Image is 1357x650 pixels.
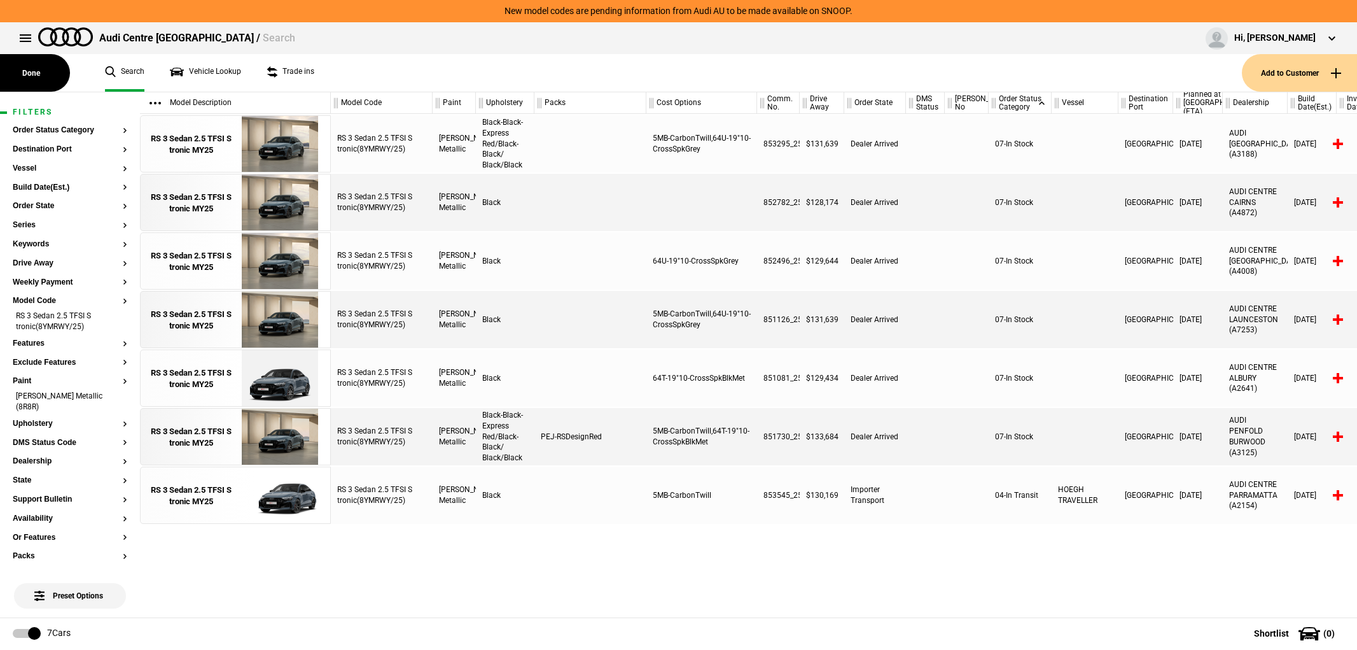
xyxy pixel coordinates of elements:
[757,291,800,348] div: 851126_25
[13,476,127,495] section: State
[13,297,127,339] section: Model CodeRS 3 Sedan 2.5 TFSI S tronic(8YMRWY/25)
[13,108,127,117] h1: Filters
[800,232,844,290] div: $129,644
[1173,115,1223,173] div: [DATE]
[13,457,127,466] button: Dealership
[1173,408,1223,465] div: [DATE]
[800,408,844,465] div: $133,684
[147,309,235,332] div: RS 3 Sedan 2.5 TFSI S tronic MY25
[1118,92,1173,114] div: Destination Port
[1223,291,1288,348] div: AUDI CENTRE LAUNCESTON (A7253)
[844,232,906,290] div: Dealer Arrived
[13,164,127,173] button: Vessel
[331,92,432,114] div: Model Code
[1118,467,1173,524] div: [GEOGRAPHIC_DATA]
[147,192,235,215] div: RS 3 Sedan 2.5 TFSI S tronic MY25
[844,408,906,465] div: Dealer Arrived
[13,358,127,378] section: Exclude Features
[38,27,93,46] img: audi.png
[13,164,127,183] section: Vessel
[147,409,235,466] a: RS 3 Sedan 2.5 TFSI S tronic MY25
[476,115,534,173] div: Black-Black-Express Red/Black-Black/ Black/Black
[147,116,235,173] a: RS 3 Sedan 2.5 TFSI S tronic MY25
[1288,115,1337,173] div: [DATE]
[37,576,103,600] span: Preset Options
[147,467,235,525] a: RS 3 Sedan 2.5 TFSI S tronic MY25
[147,133,235,156] div: RS 3 Sedan 2.5 TFSI S tronic MY25
[147,350,235,407] a: RS 3 Sedan 2.5 TFSI S tronic MY25
[476,232,534,290] div: Black
[1173,174,1223,231] div: [DATE]
[844,115,906,173] div: Dealer Arrived
[1173,350,1223,407] div: [DATE]
[13,514,127,533] section: Availability
[1323,629,1335,638] span: ( 0 )
[1118,115,1173,173] div: [GEOGRAPHIC_DATA]
[140,92,330,114] div: Model Description
[13,278,127,297] section: Weekly Payment
[13,457,127,476] section: Dealership
[844,467,906,524] div: Importer Transport
[235,292,324,349] img: Audi_8YMRWY_25_QH_8R8R_5MB_64U_(Nadin:_5MB_64U_C48)_ext.png
[844,350,906,407] div: Dealer Arrived
[1118,408,1173,465] div: [GEOGRAPHIC_DATA]
[235,409,324,466] img: Audi_8YMRWY_25_TG_8R8R_5MB_PEJ_64T_(Nadin:_5MB_64T_C48_PEJ)_ext.png
[757,350,800,407] div: 851081_25
[1223,92,1287,114] div: Dealership
[47,627,71,640] div: 7 Cars
[476,467,534,524] div: Black
[757,115,800,173] div: 853295_25
[989,232,1052,290] div: 07-In Stock
[99,31,295,45] div: Audi Centre [GEOGRAPHIC_DATA] /
[906,92,944,114] div: DMS Status
[476,408,534,465] div: Black-Black-Express Red/Black-Black/ Black/Black
[13,240,127,259] section: Keywords
[433,115,476,173] div: [PERSON_NAME] Metallic
[235,350,324,407] img: Audi_8YMRWY_25_QH_8R8R_64T_(Nadin:_64T_C48)_ext.png
[1234,32,1316,45] div: Hi, [PERSON_NAME]
[1118,174,1173,231] div: [GEOGRAPHIC_DATA]
[534,92,646,114] div: Packs
[646,350,757,407] div: 64T-19"10-CrossSpkBlkMet
[1288,174,1337,231] div: [DATE]
[433,291,476,348] div: [PERSON_NAME] Metallic
[989,174,1052,231] div: 07-In Stock
[13,183,127,192] button: Build Date(Est.)
[800,115,844,173] div: $131,639
[331,408,433,465] div: RS 3 Sedan 2.5 TFSI S tronic(8YMRWY/25)
[147,174,235,232] a: RS 3 Sedan 2.5 TFSI S tronic MY25
[800,291,844,348] div: $131,639
[989,92,1051,114] div: Order Status Category
[13,552,127,571] section: Packs
[1223,408,1288,465] div: AUDI PENFOLD BURWOOD (A3125)
[476,350,534,407] div: Black
[13,533,127,553] section: Or Features
[235,233,324,290] img: Audi_8YMRWY_25_QH_8R8R_64U_(Nadin:_64U_C48)_ext.png
[13,514,127,523] button: Availability
[331,232,433,290] div: RS 3 Sedan 2.5 TFSI S tronic(8YMRWY/25)
[646,467,757,524] div: 5MB-CarbonTwill
[757,467,800,524] div: 853545_25
[1173,232,1223,290] div: [DATE]
[844,174,906,231] div: Dealer Arrived
[13,339,127,348] button: Features
[13,552,127,561] button: Packs
[433,232,476,290] div: [PERSON_NAME] Metallic
[989,350,1052,407] div: 07-In Stock
[13,126,127,135] button: Order Status Category
[646,291,757,348] div: 5MB-CarbonTwill,64U-19"10-CrossSpkGrey
[147,292,235,349] a: RS 3 Sedan 2.5 TFSI S tronic MY25
[800,467,844,524] div: $130,169
[989,408,1052,465] div: 07-In Stock
[989,291,1052,348] div: 07-In Stock
[1118,291,1173,348] div: [GEOGRAPHIC_DATA]
[13,202,127,221] section: Order State
[1223,232,1288,290] div: AUDI CENTRE [GEOGRAPHIC_DATA] (A4008)
[331,291,433,348] div: RS 3 Sedan 2.5 TFSI S tronic(8YMRWY/25)
[13,221,127,230] button: Series
[13,495,127,504] button: Support Bulletin
[844,92,905,114] div: Order State
[267,54,314,92] a: Trade ins
[331,174,433,231] div: RS 3 Sedan 2.5 TFSI S tronic(8YMRWY/25)
[13,145,127,154] button: Destination Port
